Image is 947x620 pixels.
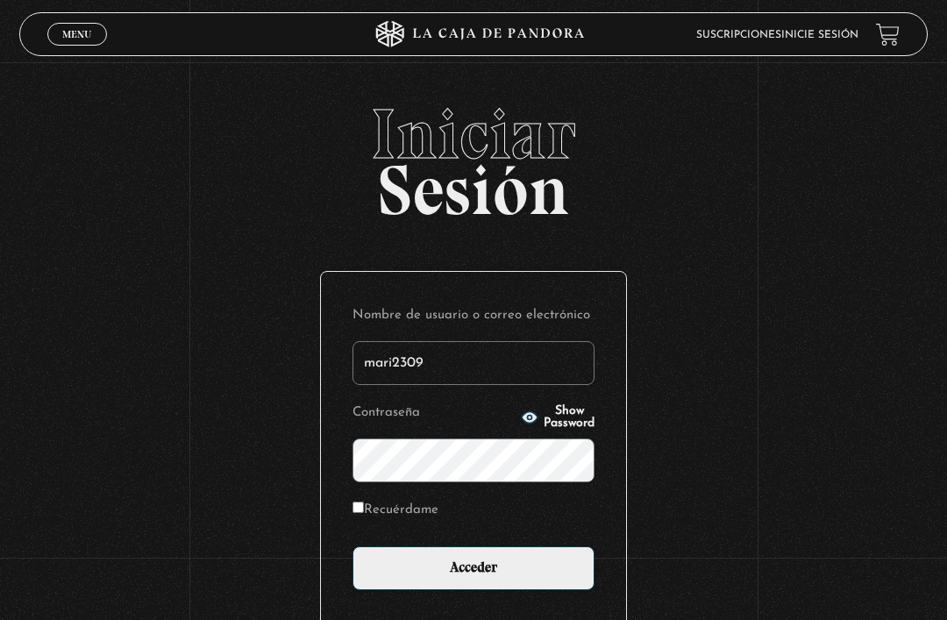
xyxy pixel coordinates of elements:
a: Suscripciones [696,30,781,40]
span: Show Password [544,405,595,430]
span: Cerrar [57,44,98,56]
a: View your shopping cart [876,23,900,46]
a: Inicie sesión [781,30,858,40]
span: Menu [62,29,91,39]
input: Acceder [352,546,595,590]
button: Show Password [521,405,595,430]
label: Contraseña [352,401,516,424]
input: Recuérdame [352,502,364,513]
span: Iniciar [19,99,929,169]
h2: Sesión [19,99,929,211]
label: Nombre de usuario o correo electrónico [352,303,595,327]
label: Recuérdame [352,498,438,522]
